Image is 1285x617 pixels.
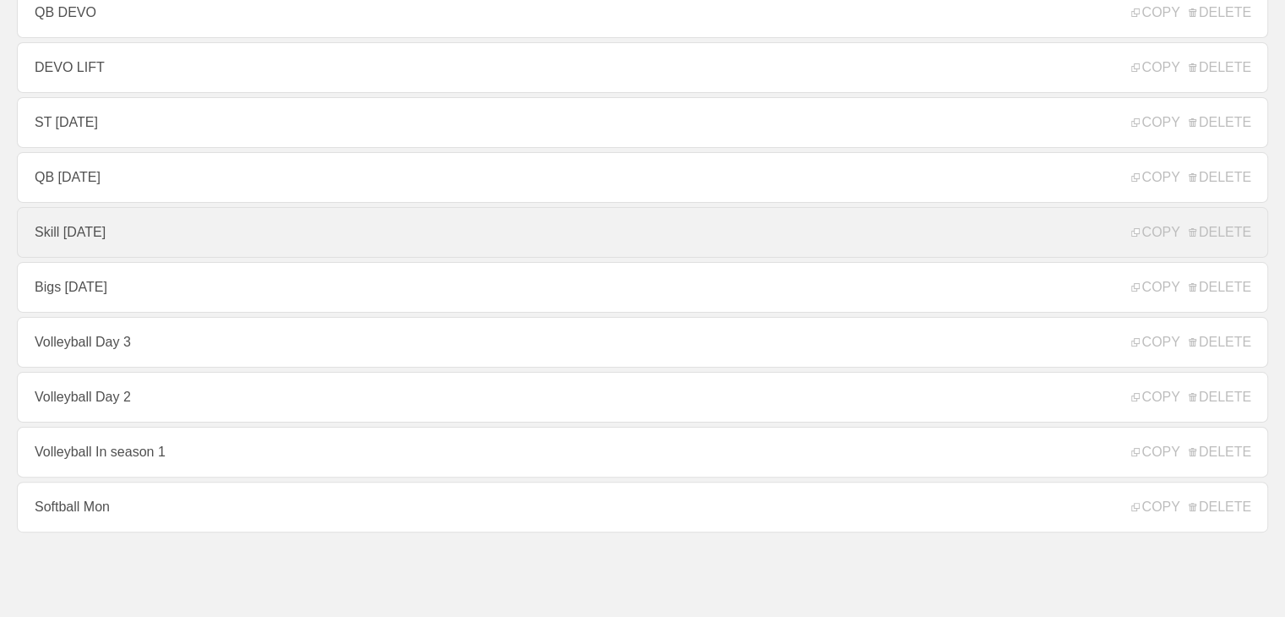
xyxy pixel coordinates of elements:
[1131,115,1179,130] span: COPY
[1189,225,1251,240] span: DELETE
[17,372,1268,423] a: Volleyball Day 2
[1131,500,1179,515] span: COPY
[1189,5,1251,20] span: DELETE
[1189,60,1251,75] span: DELETE
[1131,60,1179,75] span: COPY
[17,427,1268,478] a: Volleyball In season 1
[1189,280,1251,295] span: DELETE
[1189,500,1251,515] span: DELETE
[17,97,1268,148] a: ST [DATE]
[17,317,1268,368] a: Volleyball Day 3
[17,207,1268,258] a: Skill [DATE]
[1131,445,1179,460] span: COPY
[17,42,1268,93] a: DEVO LIFT
[1131,170,1179,185] span: COPY
[1131,5,1179,20] span: COPY
[17,482,1268,532] a: Softball Mon
[1189,335,1251,350] span: DELETE
[1131,225,1179,240] span: COPY
[1131,335,1179,350] span: COPY
[1131,280,1179,295] span: COPY
[1201,536,1285,617] iframe: Chat Widget
[1189,445,1251,460] span: DELETE
[1131,390,1179,405] span: COPY
[17,262,1268,313] a: Bigs [DATE]
[1189,115,1251,130] span: DELETE
[1189,390,1251,405] span: DELETE
[17,152,1268,203] a: QB [DATE]
[1189,170,1251,185] span: DELETE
